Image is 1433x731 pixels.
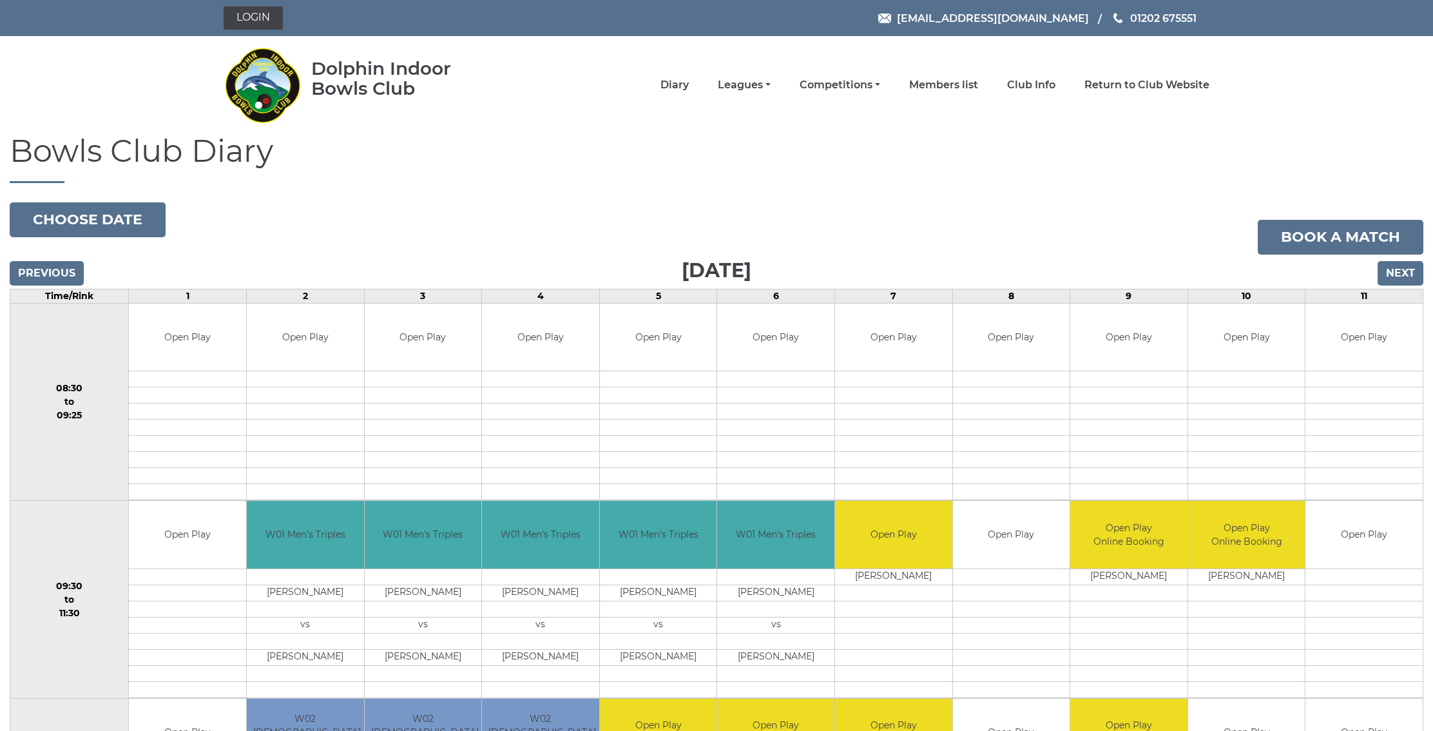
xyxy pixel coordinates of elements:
[247,585,364,601] td: [PERSON_NAME]
[1111,10,1197,26] a: Phone us 01202 675551
[835,569,952,585] td: [PERSON_NAME]
[10,261,84,286] input: Previous
[800,78,880,92] a: Competitions
[1188,289,1305,303] td: 10
[129,501,246,569] td: Open Play
[247,501,364,569] td: W01 Men's Triples
[1070,289,1188,303] td: 9
[717,289,835,303] td: 6
[953,501,1070,569] td: Open Play
[1305,289,1423,303] td: 11
[1258,220,1423,255] a: Book a match
[717,585,834,601] td: [PERSON_NAME]
[482,649,599,665] td: [PERSON_NAME]
[482,304,599,371] td: Open Play
[247,649,364,665] td: [PERSON_NAME]
[247,304,364,371] td: Open Play
[482,289,600,303] td: 4
[878,14,891,23] img: Email
[835,304,952,371] td: Open Play
[129,304,246,371] td: Open Play
[952,289,1070,303] td: 8
[482,585,599,601] td: [PERSON_NAME]
[129,289,247,303] td: 1
[878,10,1089,26] a: Email [EMAIL_ADDRESS][DOMAIN_NAME]
[364,289,482,303] td: 3
[953,304,1070,371] td: Open Play
[600,617,717,633] td: vs
[1378,261,1423,286] input: Next
[1084,78,1209,92] a: Return to Club Website
[1007,78,1055,92] a: Club Info
[599,289,717,303] td: 5
[1070,304,1188,371] td: Open Play
[247,617,364,633] td: vs
[717,304,834,371] td: Open Play
[224,40,301,130] img: Dolphin Indoor Bowls Club
[365,501,482,569] td: W01 Men's Triples
[1188,501,1305,569] td: Open Play Online Booking
[1070,569,1188,585] td: [PERSON_NAME]
[909,78,978,92] a: Members list
[10,202,166,237] button: Choose date
[365,649,482,665] td: [PERSON_NAME]
[1070,501,1188,569] td: Open Play Online Booking
[10,134,1423,183] h1: Bowls Club Diary
[897,12,1089,24] span: [EMAIL_ADDRESS][DOMAIN_NAME]
[717,649,834,665] td: [PERSON_NAME]
[224,6,283,30] a: Login
[1188,569,1305,585] td: [PERSON_NAME]
[600,304,717,371] td: Open Play
[834,289,952,303] td: 7
[1113,13,1122,23] img: Phone us
[365,304,482,371] td: Open Play
[1188,304,1305,371] td: Open Play
[600,501,717,569] td: W01 Men's Triples
[600,585,717,601] td: [PERSON_NAME]
[835,501,952,569] td: Open Play
[600,649,717,665] td: [PERSON_NAME]
[1305,501,1423,569] td: Open Play
[482,617,599,633] td: vs
[10,289,129,303] td: Time/Rink
[365,585,482,601] td: [PERSON_NAME]
[717,617,834,633] td: vs
[660,78,689,92] a: Diary
[246,289,364,303] td: 2
[10,501,129,699] td: 09:30 to 11:30
[365,617,482,633] td: vs
[1130,12,1197,24] span: 01202 675551
[717,501,834,569] td: W01 Men's Triples
[311,59,492,99] div: Dolphin Indoor Bowls Club
[1305,304,1423,371] td: Open Play
[10,303,129,501] td: 08:30 to 09:25
[718,78,771,92] a: Leagues
[482,501,599,569] td: W01 Men's Triples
